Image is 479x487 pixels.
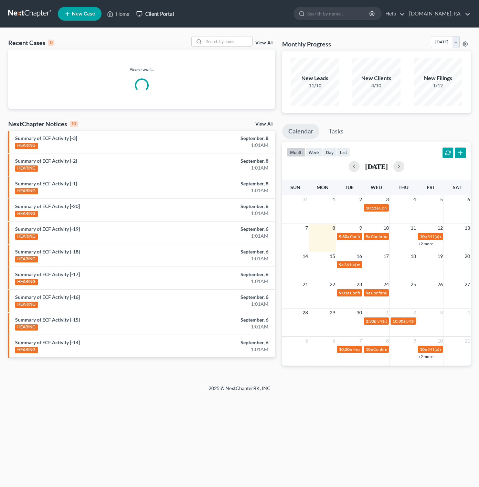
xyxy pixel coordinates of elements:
div: New Filings [414,74,462,82]
span: 1 [385,309,390,317]
span: 15 [329,252,336,260]
a: Summary of ECF Activity [-2] [15,158,77,164]
div: HEARING [15,302,38,308]
div: HEARING [15,347,38,353]
div: 1:01AM [189,187,268,194]
span: 3 [439,309,444,317]
span: 27 [464,280,471,289]
span: 16 [356,252,363,260]
span: 8 [385,337,390,345]
span: 10:15a [366,205,379,210]
div: 0 [48,40,54,46]
h3: Monthly Progress [282,40,331,48]
div: HEARING [15,234,38,240]
span: Confirmation hearing [379,205,418,210]
span: 9 [413,337,417,345]
span: 9:01a [339,290,349,295]
div: 1:01AM [189,278,268,285]
span: 3 [385,195,390,204]
div: September, 6 [189,248,268,255]
span: 9 [359,224,363,232]
span: Confirmation hearing [350,290,389,295]
span: 26 [437,280,444,289]
div: 1:01AM [189,142,268,149]
span: 21 [302,280,309,289]
div: HEARING [15,256,38,262]
div: September, 8 [189,135,268,142]
span: 341(a) meeting [344,262,371,267]
span: 8 [332,224,336,232]
span: 17 [383,252,390,260]
span: 19 [437,252,444,260]
span: 11 [464,337,471,345]
div: HEARING [15,324,38,331]
span: 2 [359,195,363,204]
a: View All [255,41,273,45]
span: 9a [339,262,343,267]
span: 341(a) meeting [406,318,433,324]
div: HEARING [15,279,38,285]
a: Summary of ECF Activity [-19] [15,226,80,232]
div: NextChapter Notices [8,120,78,128]
span: 28 [302,309,309,317]
a: [DOMAIN_NAME], P.A. [406,8,470,20]
div: September, 8 [189,180,268,187]
span: 18 [410,252,417,260]
div: 11/10 [291,82,339,89]
div: New Leads [291,74,339,82]
span: 11 [410,224,417,232]
span: 31 [302,195,309,204]
span: Thu [398,184,408,190]
span: Sun [290,184,300,190]
button: list [337,148,350,157]
span: 6 [332,337,336,345]
span: 4 [413,195,417,204]
span: 10a [366,347,373,352]
div: 1:01AM [189,232,268,239]
a: Summary of ECF Activity [-1] [15,181,77,186]
span: 7 [305,224,309,232]
a: Summary of ECF Activity [-14] [15,339,80,345]
span: 341(a) meeting [427,234,455,239]
div: September, 6 [189,203,268,210]
div: 10 [70,121,78,127]
div: September, 6 [189,271,268,278]
span: Confirmation hearing [371,234,410,239]
span: 24 [383,280,390,289]
span: 4 [467,309,471,317]
span: 7 [359,337,363,345]
div: September, 6 [189,294,268,301]
div: 1:01AM [189,164,268,171]
a: Calendar [282,124,319,139]
span: 20 [464,252,471,260]
span: 10:30a [393,318,405,324]
span: 29 [329,309,336,317]
a: Summary of ECF Activity [-3] [15,135,77,141]
p: Please wait... [8,66,275,73]
a: Help [382,8,405,20]
span: Tue [345,184,354,190]
div: 1:01AM [189,255,268,262]
span: 30 [356,309,363,317]
div: HEARING [15,165,38,172]
span: Confirmation hearing [373,347,412,352]
span: New Case [72,11,95,17]
span: Confirmation hearing [350,234,389,239]
div: 1:01AM [189,323,268,330]
a: Home [104,8,133,20]
div: September, 6 [189,316,268,323]
span: 10:30a [339,347,352,352]
input: Search by name... [204,36,252,46]
span: 23 [356,280,363,289]
span: 13 [464,224,471,232]
span: 6 [467,195,471,204]
a: Summary of ECF Activity [-16] [15,294,80,300]
a: Summary of ECF Activity [-18] [15,249,80,255]
span: 9a [366,290,370,295]
span: 12 [437,224,444,232]
span: 5 [305,337,309,345]
span: 14 [302,252,309,260]
button: day [323,148,337,157]
span: 341(a) meeting [427,347,455,352]
button: month [287,148,306,157]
